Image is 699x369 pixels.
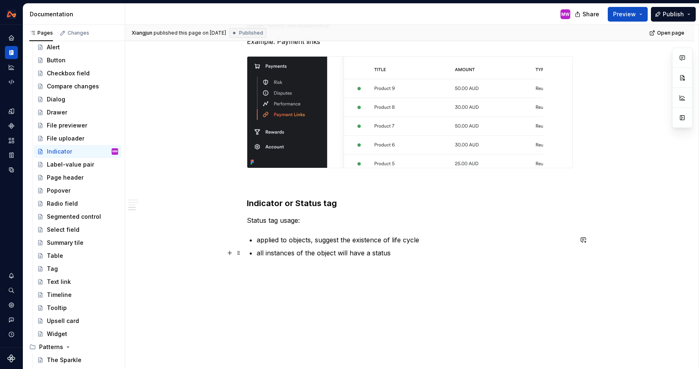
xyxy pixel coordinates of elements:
[5,31,18,44] a: Home
[47,291,72,299] div: Timeline
[47,265,58,273] div: Tag
[47,187,70,195] div: Popover
[5,269,18,282] button: Notifications
[47,121,87,130] div: File previewer
[5,149,18,162] a: Storybook stories
[47,174,84,182] div: Page header
[5,299,18,312] a: Settings
[571,7,604,22] button: Share
[47,95,65,103] div: Dialog
[7,9,16,19] img: 0733df7c-e17f-4421-95a9-ced236ef1ff0.png
[34,210,121,223] a: Segmented control
[34,132,121,145] a: File uploader
[112,147,118,156] div: MW
[47,200,78,208] div: Radio field
[608,7,648,22] button: Preview
[34,262,121,275] a: Tag
[5,134,18,147] a: Assets
[257,248,573,258] p: all instances of the object will have a status
[47,43,60,51] div: Alert
[47,226,79,234] div: Select field
[34,275,121,288] a: Text link
[5,75,18,88] a: Code automation
[34,184,121,197] a: Popover
[47,56,66,64] div: Button
[47,317,79,325] div: Upsell card
[5,163,18,176] a: Data sources
[657,30,684,36] span: Open page
[39,343,63,351] div: Patterns
[663,10,684,18] span: Publish
[5,61,18,74] a: Analytics
[47,108,67,116] div: Drawer
[47,160,94,169] div: Label-value pair
[30,10,121,18] div: Documentation
[561,11,569,18] div: MW
[5,105,18,118] a: Design tokens
[34,314,121,327] a: Upsell card
[68,30,89,36] div: Changes
[26,340,121,354] div: Patterns
[5,313,18,326] button: Contact support
[47,134,84,143] div: File uploader
[647,27,688,39] a: Open page
[47,356,81,364] div: The Sparkle
[154,30,226,36] div: published this page on [DATE]
[7,354,15,362] svg: Supernova Logo
[5,284,18,297] button: Search ⌘K
[34,41,121,54] a: Alert
[132,30,152,36] span: Xiangjun
[247,37,573,46] p: Example: Payment links
[34,171,121,184] a: Page header
[29,30,53,36] div: Pages
[5,46,18,59] a: Documentation
[34,54,121,67] a: Button
[47,304,67,312] div: Tooltip
[47,213,101,221] div: Segmented control
[613,10,636,18] span: Preview
[34,158,121,171] a: Label-value pair
[34,354,121,367] a: The Sparkle
[34,93,121,106] a: Dialog
[34,145,121,158] a: IndicatorMW
[34,236,121,249] a: Summary tile
[34,223,121,236] a: Select field
[34,249,121,262] a: Table
[34,106,121,119] a: Drawer
[47,147,72,156] div: Indicator
[239,30,263,36] span: Published
[247,57,543,168] img: 5cbf5794-f744-495e-a54a-55a33fc03bf7.png
[47,252,63,260] div: Table
[47,330,67,338] div: Widget
[5,119,18,132] a: Components
[34,67,121,80] a: Checkbox field
[47,278,71,286] div: Text link
[247,198,337,208] strong: Indicator or Status tag
[651,7,696,22] button: Publish
[34,119,121,132] a: File previewer
[34,288,121,301] a: Timeline
[47,82,99,90] div: Compare changes
[257,235,573,245] p: applied to objects, suggest the existence of life cycle
[47,69,90,77] div: Checkbox field
[247,215,573,225] p: Status tag usage:
[34,197,121,210] a: Radio field
[47,239,84,247] div: Summary tile
[34,327,121,340] a: Widget
[34,80,121,93] a: Compare changes
[34,301,121,314] a: Tooltip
